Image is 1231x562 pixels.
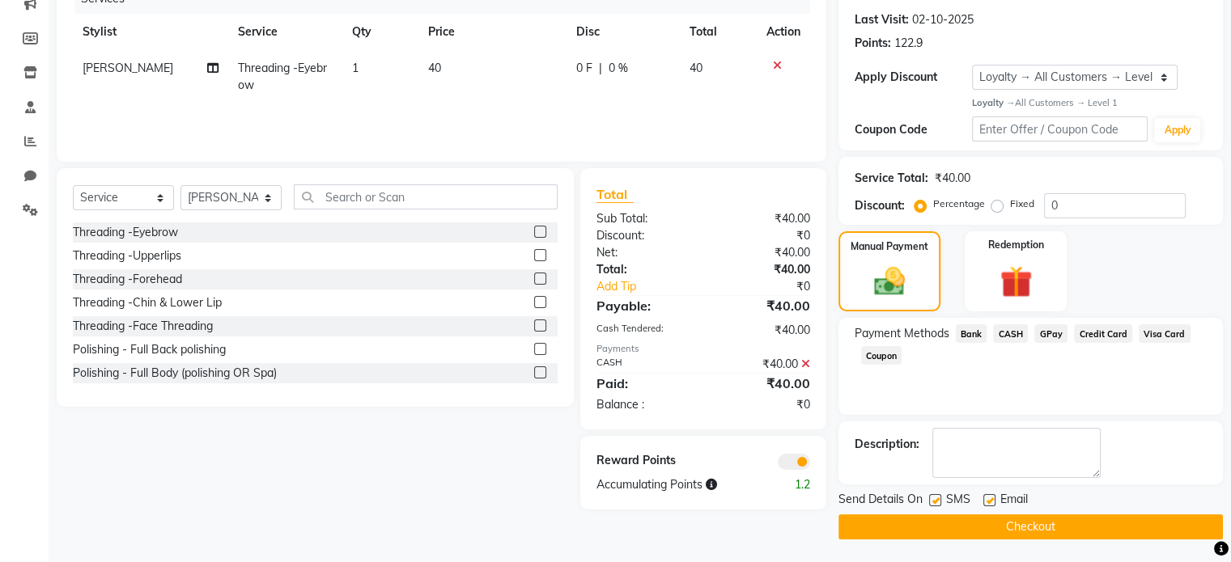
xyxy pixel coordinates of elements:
th: Stylist [73,14,228,50]
label: Fixed [1010,196,1034,211]
div: Paid: [584,374,703,393]
div: Cash Tendered: [584,322,703,339]
span: CASH [993,324,1028,343]
strong: Loyalty → [972,97,1015,108]
span: 40 [428,61,441,75]
div: ₹40.00 [703,296,822,315]
div: Sub Total: [584,210,703,227]
div: Description: [855,436,919,453]
div: Threading -Eyebrow [73,224,178,241]
div: Polishing - Full Body (polishing OR Spa) [73,365,277,382]
span: Coupon [861,346,902,365]
a: Add Tip [584,278,723,295]
span: [PERSON_NAME] [83,61,173,75]
div: ₹0 [703,227,822,244]
span: GPay [1034,324,1068,343]
span: Visa Card [1139,324,1191,343]
label: Percentage [933,196,985,211]
span: Send Details On [838,491,923,511]
span: Threading -Eyebrow [238,61,327,92]
div: Accumulating Points [584,476,762,493]
span: SMS [946,491,970,511]
div: ₹40.00 [703,210,822,227]
div: All Customers → Level 1 [972,96,1207,110]
div: Last Visit: [855,11,909,28]
div: Polishing - Full Back polishing [73,341,226,358]
span: | [599,60,602,77]
span: 1 [352,61,359,75]
th: Service [228,14,342,50]
div: Apply Discount [855,69,972,86]
label: Manual Payment [851,239,928,254]
th: Price [418,14,567,50]
button: Checkout [838,514,1223,539]
div: Balance : [584,396,703,413]
div: ₹40.00 [703,322,822,339]
div: Discount: [584,227,703,244]
div: Discount: [855,197,905,214]
div: Threading -Upperlips [73,247,181,264]
th: Action [757,14,810,50]
div: Net: [584,244,703,261]
div: 1.2 [762,476,821,493]
div: Coupon Code [855,121,972,138]
div: Threading -Chin & Lower Lip [73,294,222,311]
th: Disc [567,14,680,50]
div: Threading -Face Threading [73,318,213,335]
button: Apply [1154,118,1200,142]
div: ₹40.00 [935,170,970,187]
div: Points: [855,35,891,52]
div: ₹40.00 [703,356,822,373]
div: ₹40.00 [703,244,822,261]
span: 0 F [576,60,592,77]
div: ₹0 [703,396,822,413]
span: 40 [690,61,703,75]
input: Enter Offer / Coupon Code [972,116,1148,142]
div: Threading -Forehead [73,271,182,288]
input: Search or Scan [294,184,558,209]
div: ₹0 [723,278,821,295]
div: CASH [584,356,703,373]
div: Total: [584,261,703,278]
div: 02-10-2025 [912,11,974,28]
span: Bank [956,324,987,343]
div: Payable: [584,296,703,315]
div: Service Total: [855,170,928,187]
span: Payment Methods [855,325,949,342]
div: 122.9 [894,35,923,52]
span: Email [1000,491,1028,511]
th: Total [680,14,757,50]
span: 0 % [609,60,628,77]
div: ₹40.00 [703,374,822,393]
th: Qty [342,14,418,50]
div: ₹40.00 [703,261,822,278]
img: _cash.svg [864,264,915,299]
span: Total [596,186,634,203]
img: _gift.svg [990,262,1042,302]
div: Payments [596,342,810,356]
label: Redemption [988,238,1044,252]
div: Reward Points [584,452,703,470]
span: Credit Card [1074,324,1132,343]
